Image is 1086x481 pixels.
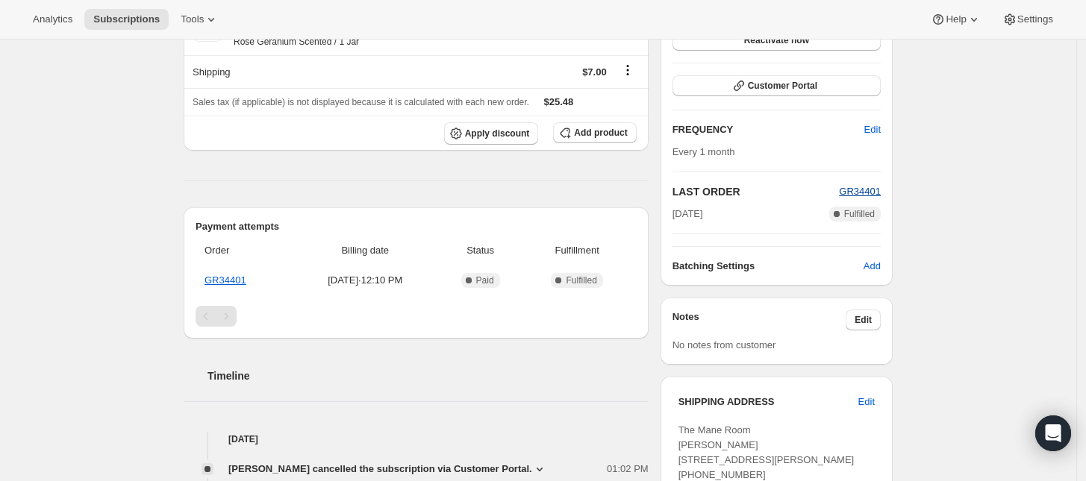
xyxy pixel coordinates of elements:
[855,314,872,326] span: Edit
[181,13,204,25] span: Tools
[744,34,809,46] span: Reactivate now
[527,243,628,258] span: Fulfillment
[839,184,881,199] button: GR34401
[672,75,881,96] button: Customer Portal
[839,186,881,197] a: GR34401
[748,80,817,92] span: Customer Portal
[864,122,881,137] span: Edit
[193,97,529,107] span: Sales tax (if applicable) is not displayed because it is calculated with each new order.
[678,424,855,480] span: The Mane Room [PERSON_NAME] [STREET_ADDRESS][PERSON_NAME] [PHONE_NUMBER]
[228,462,532,477] span: [PERSON_NAME] cancelled the subscription via Customer Portal.
[553,122,636,143] button: Add product
[582,66,607,78] span: $7.00
[296,243,434,258] span: Billing date
[476,274,494,286] span: Paid
[607,462,649,477] span: 01:02 PM
[672,259,864,274] h6: Batching Settings
[672,146,735,157] span: Every 1 month
[465,128,530,139] span: Apply discount
[196,306,637,327] nav: Pagination
[858,394,875,409] span: Edit
[228,462,547,477] button: [PERSON_NAME] cancelled the subscription via Customer Portal.
[672,184,840,199] h2: LAST ORDER
[672,207,703,221] span: [DATE]
[33,13,72,25] span: Analytics
[296,273,434,288] span: [DATE] · 12:10 PM
[993,9,1062,30] button: Settings
[855,118,890,142] button: Edit
[1035,415,1071,451] div: Open Intercom Messenger
[196,234,292,267] th: Order
[616,62,640,78] button: Shipping actions
[444,122,539,145] button: Apply discount
[544,96,574,107] span: $25.48
[672,309,846,330] h3: Notes
[672,122,864,137] h2: FREQUENCY
[678,394,858,409] h3: SHIPPING ADDRESS
[205,274,246,286] a: GR34401
[855,254,890,278] button: Add
[922,9,990,30] button: Help
[234,37,359,47] small: Rose Geranium Scented / 1 Jar
[844,208,875,220] span: Fulfilled
[574,127,627,139] span: Add product
[846,309,881,330] button: Edit
[672,339,776,350] span: No notes from customer
[207,368,649,383] h2: Timeline
[184,55,458,88] th: Shipping
[93,13,160,25] span: Subscriptions
[443,243,518,258] span: Status
[172,9,228,30] button: Tools
[946,13,966,25] span: Help
[864,259,881,274] span: Add
[84,9,169,30] button: Subscriptions
[849,390,884,414] button: Edit
[672,30,881,51] button: Reactivate now
[1017,13,1053,25] span: Settings
[196,219,637,234] h2: Payment attempts
[24,9,81,30] button: Analytics
[566,274,596,286] span: Fulfilled
[184,432,649,447] h4: [DATE]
